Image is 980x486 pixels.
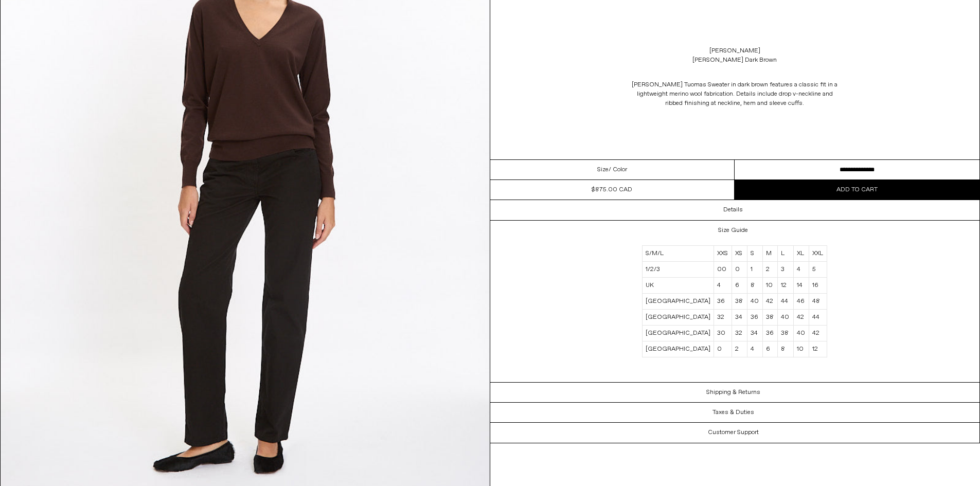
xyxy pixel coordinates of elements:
td: 42 [763,294,778,310]
span: Add to cart [836,186,878,194]
h3: Shipping & Returns [706,389,760,396]
td: 8 [778,341,793,357]
td: 30 [714,326,732,341]
div: [PERSON_NAME] Dark Brown [692,56,777,65]
td: XXS [714,246,732,262]
td: 34 [747,326,762,341]
td: [GEOGRAPHIC_DATA] [643,310,714,326]
td: [GEOGRAPHIC_DATA] [643,326,714,341]
h3: Customer Support [708,429,759,436]
td: L [778,246,793,262]
td: XS [732,246,747,262]
td: 44 [778,294,793,310]
td: 14 [793,278,809,294]
td: 1/2/3 [643,262,714,278]
td: 46 [793,294,809,310]
td: 00 [714,262,732,278]
td: S [747,246,762,262]
h3: Taxes & Duties [712,409,754,416]
td: 10 [763,278,778,294]
td: 4 [793,262,809,278]
h3: Details [723,206,743,213]
span: / Color [609,165,627,174]
td: 40 [793,326,809,341]
td: UK [643,278,714,294]
p: [PERSON_NAME] Tuomas Sweater in dark brown features a classic fit in a lightweight merino wool fa... [632,75,838,113]
td: 2 [763,262,778,278]
td: 1 [747,262,762,278]
td: 40 [747,294,762,310]
td: 5 [809,262,827,278]
span: Size [597,165,609,174]
td: 32 [732,326,747,341]
td: 32 [714,310,732,326]
td: 36 [763,326,778,341]
td: 0 [714,341,732,357]
td: 40 [778,310,793,326]
td: 3 [778,262,793,278]
td: 6 [732,278,747,294]
td: XXL [809,246,827,262]
td: 6 [763,341,778,357]
td: 36 [747,310,762,326]
td: 48 [809,294,827,310]
td: [GEOGRAPHIC_DATA] [643,294,714,310]
td: 34 [732,310,747,326]
button: Add to cart [735,180,979,200]
td: [GEOGRAPHIC_DATA] [643,341,714,357]
td: 4 [747,341,762,357]
td: 44 [809,310,827,326]
td: 8 [747,278,762,294]
td: 12 [778,278,793,294]
td: 42 [793,310,809,326]
div: $875.00 CAD [592,185,632,194]
td: 38 [778,326,793,341]
td: 2 [732,341,747,357]
td: 0 [732,262,747,278]
td: 12 [809,341,827,357]
td: 36 [714,294,732,310]
a: [PERSON_NAME] [709,46,760,56]
td: S/M/L [643,246,714,262]
td: 42 [809,326,827,341]
td: 4 [714,278,732,294]
td: 10 [793,341,809,357]
td: M [763,246,778,262]
h3: Size Guide [718,227,748,234]
td: 38 [732,294,747,310]
td: XL [793,246,809,262]
td: 38 [763,310,778,326]
td: 16 [809,278,827,294]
